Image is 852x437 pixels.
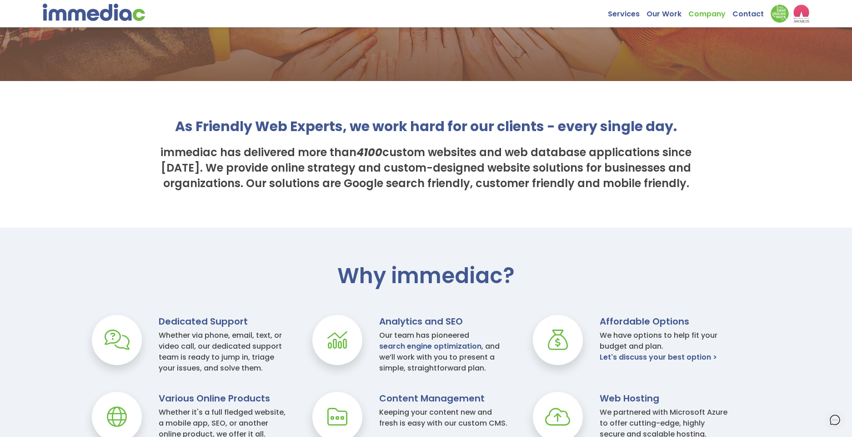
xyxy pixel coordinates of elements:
h2: As Friendly Web Experts, we work hard for our clients - every single day. [140,117,712,136]
h3: Analytics and SEO [379,315,510,328]
img: logo2_wea_nobg.webp [793,5,809,23]
div: Keeping your content new and fresh is easy with our custom CMS. [379,407,510,429]
strong: 4100 [356,145,382,160]
h3: Web Hosting [600,392,731,405]
h3: Various Online Products [159,392,290,405]
div: We have options to help fit your budget and plan. [600,330,731,363]
a: Company [688,5,732,19]
h2: Why immediac? [85,264,767,288]
h3: Affordable Options [600,315,731,328]
h3: Dedicated Support [159,315,290,328]
div: Whether via phone, email, text, or video call, our dedicated support team is ready to jump in, tr... [159,330,290,374]
img: immediac [43,4,145,21]
a: search engine optimization [379,341,481,352]
h3: Content Management [379,392,510,405]
img: Down [771,5,789,23]
div: Our team has pioneered , and we’ll work with you to present a simple, straightforward plan. [379,330,510,374]
h3: immediac has delivered more than custom websites and web database applications since [DATE]. We p... [140,145,712,191]
a: Contact [732,5,771,19]
a: Let's discuss your best option > [600,352,717,363]
a: Our Work [647,5,688,19]
a: Services [608,5,647,19]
